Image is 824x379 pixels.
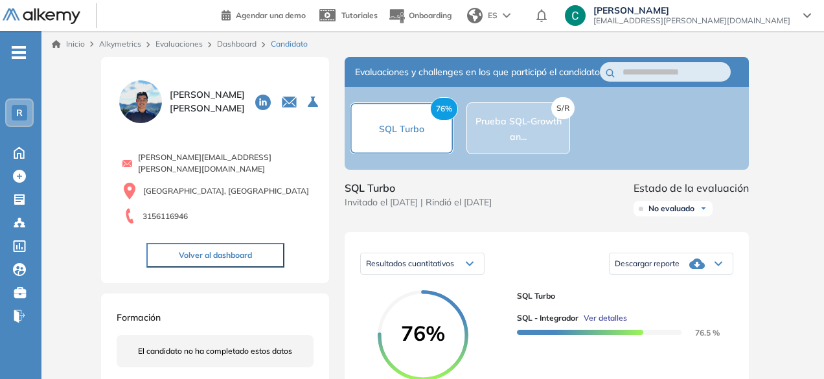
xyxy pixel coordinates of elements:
img: Ícono de flecha [700,205,707,212]
img: arrow [503,13,510,18]
span: Agendar una demo [236,10,306,20]
span: [PERSON_NAME] [593,5,790,16]
a: Evaluaciones [155,39,203,49]
span: Prueba SQL-Growth an... [475,115,562,143]
span: SQL Turbo [379,123,424,135]
span: SQL - Integrador [517,312,578,324]
a: Dashboard [217,39,257,49]
span: Alkymetrics [99,39,141,49]
button: Onboarding [388,2,452,30]
span: [PERSON_NAME] [PERSON_NAME] [170,88,245,115]
span: ES [488,10,498,21]
span: [EMAIL_ADDRESS][PERSON_NAME][DOMAIN_NAME] [593,16,790,26]
span: Evaluaciones y challenges en los que participó el candidato [355,65,600,79]
span: 76% [430,97,458,121]
span: No evaluado [648,203,694,214]
button: Ver detalles [578,312,627,324]
img: world [467,8,483,23]
span: R [16,108,23,118]
span: Onboarding [409,10,452,20]
span: 3156116946 [143,211,188,222]
i: - [12,51,26,54]
span: El candidato no ha completado estos datos [138,345,292,357]
img: PROFILE_MENU_LOGO_USER [117,78,165,126]
span: SQL Turbo [345,180,492,196]
span: 76% [378,323,468,343]
span: Formación [117,312,161,323]
span: Invitado el [DATE] | Rindió el [DATE] [345,196,492,209]
span: Tutoriales [341,10,378,20]
a: Agendar una demo [222,6,306,22]
span: Ver detalles [584,312,627,324]
span: Resultados cuantitativos [366,258,454,268]
span: 76.5 % [680,328,720,338]
span: [PERSON_NAME][EMAIL_ADDRESS][PERSON_NAME][DOMAIN_NAME] [138,152,314,175]
img: Logo [3,8,80,25]
span: Estado de la evaluación [634,180,749,196]
span: Candidato [271,38,308,50]
span: Descargar reporte [615,258,680,269]
span: [GEOGRAPHIC_DATA], [GEOGRAPHIC_DATA] [143,185,309,197]
span: SQL Turbo [517,290,723,302]
button: Volver al dashboard [146,243,284,268]
a: Inicio [52,38,85,50]
span: S/R [551,97,575,119]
